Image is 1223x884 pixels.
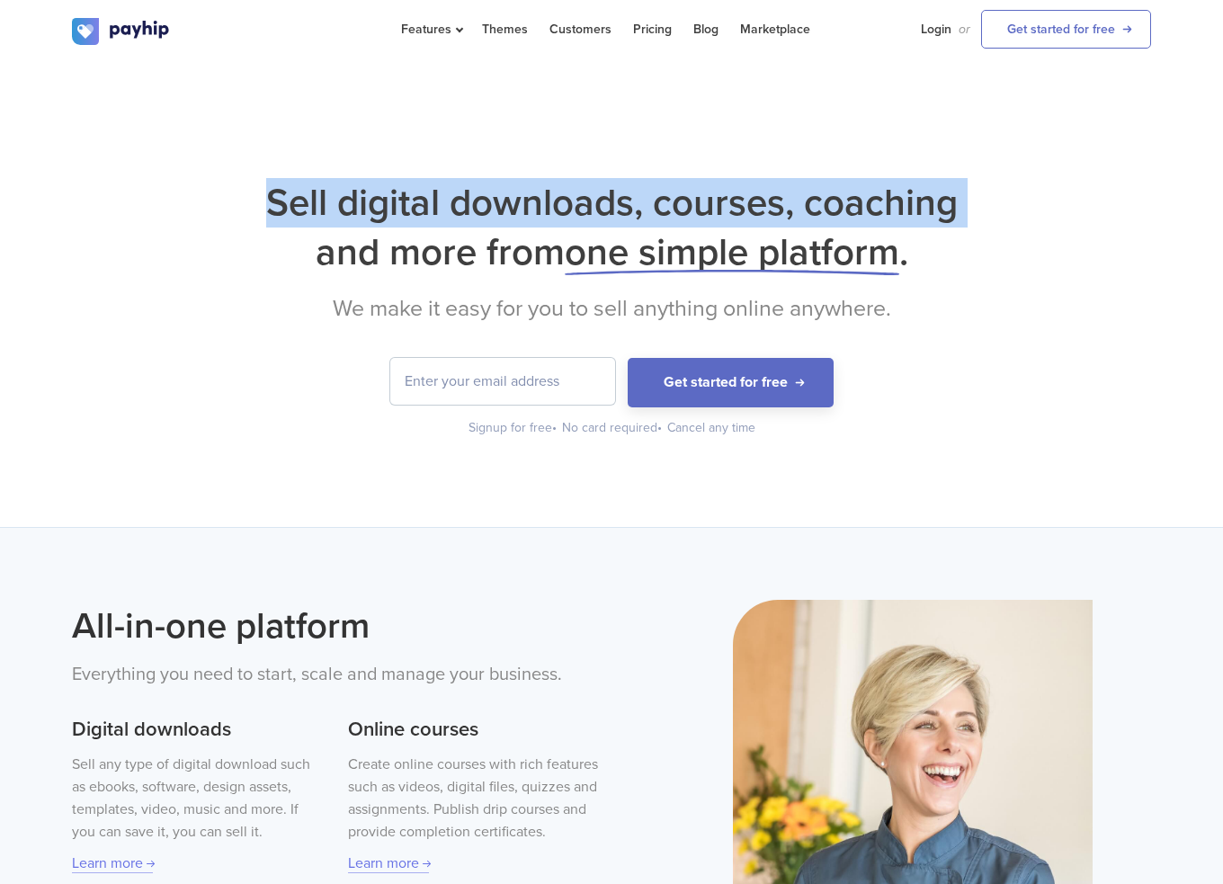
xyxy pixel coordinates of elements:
[981,10,1151,49] a: Get started for free
[72,600,598,652] h2: All-in-one platform
[72,854,153,873] a: Learn more
[348,716,598,745] h3: Online courses
[562,419,664,437] div: No card required
[899,229,908,275] span: .
[565,229,899,275] span: one simple platform
[390,358,615,405] input: Enter your email address
[72,754,322,844] p: Sell any type of digital download such as ebooks, software, design assets, templates, video, musi...
[72,661,598,689] p: Everything you need to start, scale and manage your business.
[72,18,171,45] img: logo.svg
[628,358,834,407] button: Get started for free
[469,419,558,437] div: Signup for free
[72,716,322,745] h3: Digital downloads
[72,178,1151,277] h1: Sell digital downloads, courses, coaching and more from
[657,420,662,435] span: •
[401,22,460,37] span: Features
[667,419,755,437] div: Cancel any time
[72,295,1151,322] h2: We make it easy for you to sell anything online anywhere.
[348,754,598,844] p: Create online courses with rich features such as videos, digital files, quizzes and assignments. ...
[348,854,429,873] a: Learn more
[552,420,557,435] span: •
